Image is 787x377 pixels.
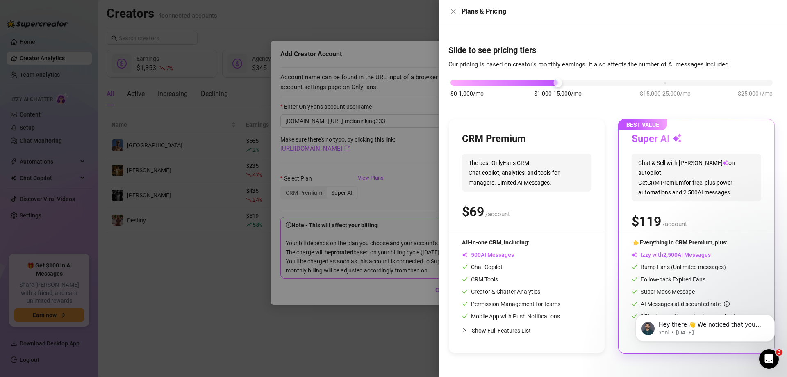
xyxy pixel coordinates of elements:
div: Plans & Pricing [462,7,777,16]
span: Chat Copilot [462,264,503,270]
span: Creator & Chatter Analytics [462,288,540,295]
span: $ [632,214,661,229]
span: $0-1,000/mo [450,89,484,98]
span: Mobile App with Push Notifications [462,313,560,320]
span: Chat & Sell with [PERSON_NAME] on autopilot. Get CRM Premium for free, plus power automations and... [632,154,761,201]
span: check [462,276,468,282]
span: check [462,289,468,295]
span: Permission Management for teams [462,301,560,307]
span: Follow-back Expired Fans [632,276,705,283]
h4: Slide to see pricing tiers [448,44,777,56]
span: 3 [776,349,782,356]
span: check [632,276,637,282]
span: collapsed [462,328,467,333]
span: Izzy with AI Messages [632,251,711,258]
span: Show Full Features List [472,327,531,334]
span: The best OnlyFans CRM. Chat copilot, analytics, and tools for managers. Limited AI Messages. [462,154,591,192]
span: /account [662,220,687,228]
span: AI Messages [462,251,514,258]
span: $15,000-25,000/mo [640,89,691,98]
span: check [462,313,468,319]
span: check [462,264,468,270]
button: Close [448,7,458,16]
span: $1,000-15,000/mo [534,89,582,98]
span: BEST VALUE [618,119,667,130]
iframe: Intercom notifications message [623,297,787,355]
span: CRM Tools [462,276,498,283]
span: 👈 Everything in CRM Premium, plus: [632,239,728,246]
span: $ [462,204,484,219]
span: check [462,301,468,307]
span: check [632,264,637,270]
div: Show Full Features List [462,321,591,340]
h3: Super AI [632,133,682,146]
span: Our pricing is based on creator's monthly earnings. It also affects the number of AI messages inc... [448,61,730,68]
iframe: Intercom live chat [759,349,779,369]
span: check [632,289,637,295]
span: Bump Fans (Unlimited messages) [632,264,726,270]
span: $25,000+/mo [738,89,773,98]
span: Hey there 👋 We noticed that you have a few Bump Messages with media but no price, meaning they wi... [36,24,141,112]
span: /account [485,210,510,218]
h3: CRM Premium [462,133,526,146]
span: All-in-one CRM, including: [462,239,530,246]
p: Message from Yoni, sent 2w ago [36,32,141,39]
span: close [450,8,457,15]
span: Super Mass Message [632,288,695,295]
